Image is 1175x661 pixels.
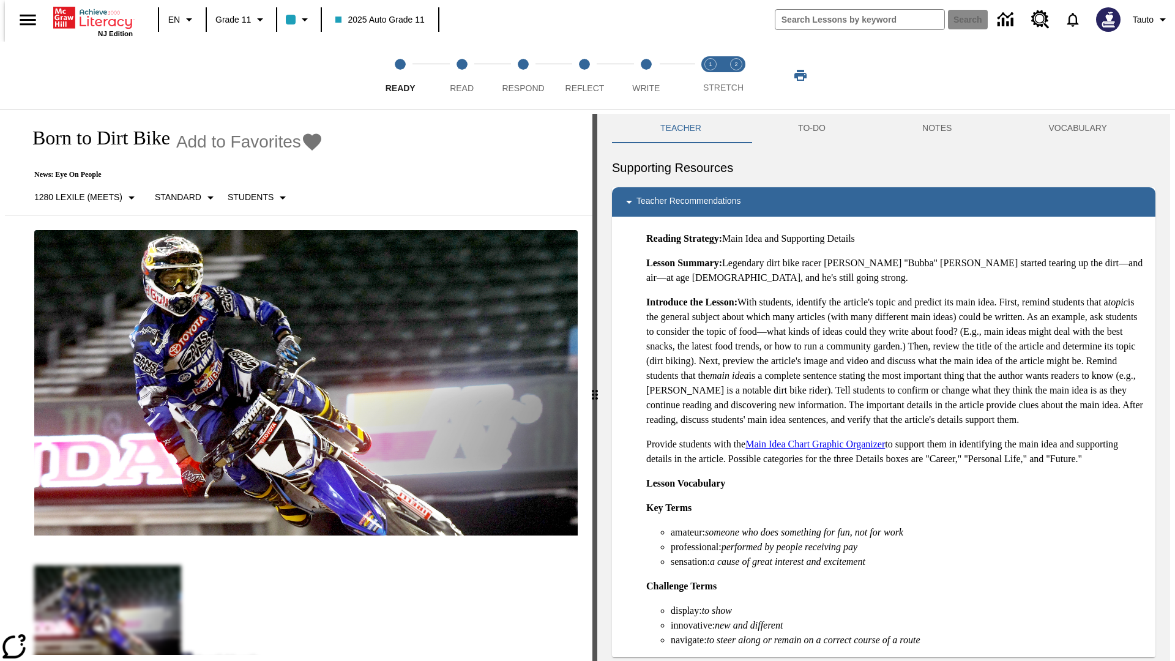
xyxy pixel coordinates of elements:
span: Respond [502,83,544,93]
div: Press Enter or Spacebar and then press right and left arrow keys to move the slider [592,114,597,661]
em: main idea [710,370,749,381]
em: a cause of great interest and excitement [710,556,865,567]
button: Select Lexile, 1280 Lexile (Meets) [29,187,144,209]
text: 1 [709,61,712,67]
h6: Supporting Resources [612,158,1155,177]
span: Reflect [565,83,605,93]
button: Language: EN, Select a language [163,9,202,31]
div: Home [53,4,133,37]
em: new and different [715,620,783,630]
span: Grade 11 [215,13,251,26]
img: Motocross racer James Stewart flies through the air on his dirt bike. [34,230,578,536]
a: Main Idea Chart Graphic Organizer [745,439,885,449]
button: Stretch Read step 1 of 2 [693,42,728,109]
span: Add to Favorites [176,132,301,152]
button: Read step 2 of 5 [426,42,497,109]
button: Open side menu [10,2,46,38]
em: performed by people receiving pay [722,542,857,552]
span: NJ Edition [98,30,133,37]
li: sensation: [671,555,1146,569]
a: Data Center [990,3,1024,37]
li: display: [671,603,1146,618]
h1: Born to Dirt Bike [20,127,170,149]
p: Provide students with the to support them in identifying the main idea and supporting details in ... [646,437,1146,466]
li: amateur: [671,525,1146,540]
em: to steer along or remain on a correct course of a route [707,635,920,645]
p: News: Eye On People [20,170,323,179]
p: Standard [155,191,201,204]
a: Notifications [1057,4,1089,35]
button: Write step 5 of 5 [611,42,682,109]
p: Main Idea and Supporting Details [646,231,1146,246]
input: search field [775,10,944,29]
button: Profile/Settings [1128,9,1175,31]
div: activity [597,114,1170,661]
button: Select Student [223,187,295,209]
button: VOCABULARY [1000,114,1155,143]
button: Teacher [612,114,750,143]
em: someone who does something for fun, not for work [705,527,903,537]
button: Select a new avatar [1089,4,1128,35]
button: Grade: Grade 11, Select a grade [211,9,272,31]
button: Scaffolds, Standard [150,187,223,209]
img: Avatar [1096,7,1121,32]
strong: Reading Strategy: [646,233,722,244]
div: reading [5,114,592,655]
strong: Lesson Summary: [646,258,722,268]
a: Resource Center, Will open in new tab [1024,3,1057,36]
em: to show [702,605,732,616]
span: STRETCH [703,83,744,92]
span: Tauto [1133,13,1154,26]
li: professional: [671,540,1146,555]
strong: Introduce the Lesson: [646,297,737,307]
span: Ready [386,83,416,93]
text: 2 [734,61,737,67]
div: Instructional Panel Tabs [612,114,1155,143]
button: NOTES [874,114,1000,143]
li: navigate: [671,633,1146,648]
button: Respond step 3 of 5 [488,42,559,109]
span: Write [632,83,660,93]
strong: Challenge Terms [646,581,717,591]
button: Print [781,64,820,86]
button: Ready step 1 of 5 [365,42,436,109]
p: Legendary dirt bike racer [PERSON_NAME] "Bubba" [PERSON_NAME] started tearing up the dirt—and air... [646,256,1146,285]
span: Read [450,83,474,93]
li: innovative: [671,618,1146,633]
button: Add to Favorites - Born to Dirt Bike [176,131,323,152]
p: Teacher Recommendations [636,195,740,209]
span: EN [168,13,180,26]
div: Teacher Recommendations [612,187,1155,217]
p: With students, identify the article's topic and predict its main idea. First, remind students tha... [646,295,1146,427]
p: 1280 Lexile (Meets) [34,191,122,204]
button: Class color is light blue. Change class color [281,9,317,31]
strong: Key Terms [646,502,692,513]
p: Students [228,191,274,204]
span: 2025 Auto Grade 11 [335,13,424,26]
button: TO-DO [750,114,874,143]
strong: Lesson Vocabulary [646,478,725,488]
button: Reflect step 4 of 5 [549,42,620,109]
button: Stretch Respond step 2 of 2 [718,42,754,109]
em: topic [1108,297,1128,307]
